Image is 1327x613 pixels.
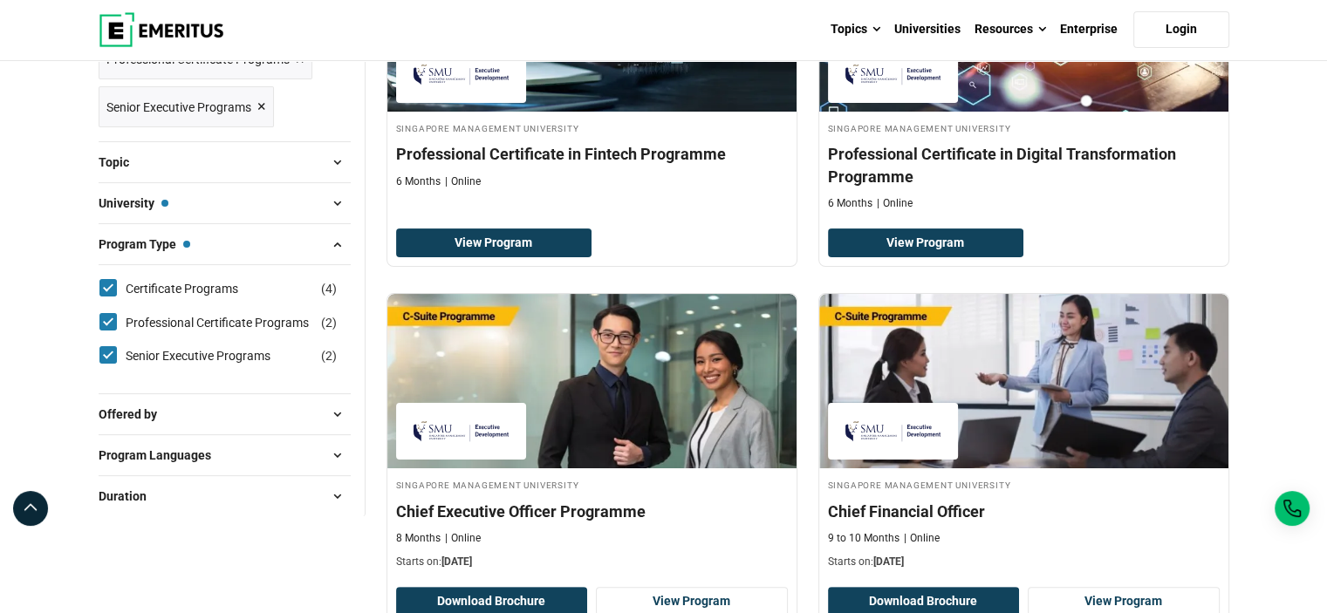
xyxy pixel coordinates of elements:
[828,228,1024,258] a: View Program
[396,477,788,492] h4: Singapore Management University
[405,412,518,451] img: Singapore Management University
[321,279,337,298] span: ( )
[828,120,1220,135] h4: Singapore Management University
[99,483,351,509] button: Duration
[837,412,950,451] img: Singapore Management University
[445,531,481,546] p: Online
[396,555,788,569] p: Starts on:
[126,346,305,365] a: Senior Executive Programs
[99,190,351,216] button: University
[828,143,1220,187] h4: Professional Certificate in Digital Transformation Programme
[106,98,251,117] span: Senior Executive Programs
[828,531,899,546] p: 9 to 10 Months
[99,194,168,213] span: University
[99,405,171,424] span: Offered by
[126,279,273,298] a: Certificate Programs
[396,174,441,189] p: 6 Months
[1133,11,1229,48] a: Login
[99,442,351,468] button: Program Languages
[99,401,351,427] button: Offered by
[387,294,797,578] a: Leadership Course by Singapore Management University - September 29, 2025 Singapore Management Un...
[828,555,1220,569] p: Starts on:
[445,174,481,189] p: Online
[325,316,332,330] span: 2
[325,349,332,363] span: 2
[99,231,351,257] button: Program Type
[99,149,351,175] button: Topic
[396,501,788,522] h4: Chief Executive Officer Programme
[828,477,1220,492] h4: Singapore Management University
[828,196,872,211] p: 6 Months
[819,294,1228,468] img: Chief Financial Officer | Online Leadership Course
[396,120,788,135] h4: Singapore Management University
[325,282,332,296] span: 4
[99,235,190,254] span: Program Type
[873,555,904,568] span: [DATE]
[837,55,950,94] img: Singapore Management University
[441,555,472,568] span: [DATE]
[396,228,592,258] a: View Program
[877,196,913,211] p: Online
[99,153,143,172] span: Topic
[99,86,274,127] a: Senior Executive Programs ×
[257,94,266,119] span: ×
[405,55,518,94] img: Singapore Management University
[396,143,788,165] h4: Professional Certificate in Fintech Programme
[321,313,337,332] span: ( )
[819,294,1228,578] a: Leadership Course by Singapore Management University - September 29, 2025 Singapore Management Un...
[126,313,344,332] a: Professional Certificate Programs
[321,346,337,365] span: ( )
[904,531,940,546] p: Online
[396,531,441,546] p: 8 Months
[99,446,225,465] span: Program Languages
[99,487,161,506] span: Duration
[387,294,797,468] img: Chief Executive Officer Programme | Online Leadership Course
[828,501,1220,522] h4: Chief Financial Officer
